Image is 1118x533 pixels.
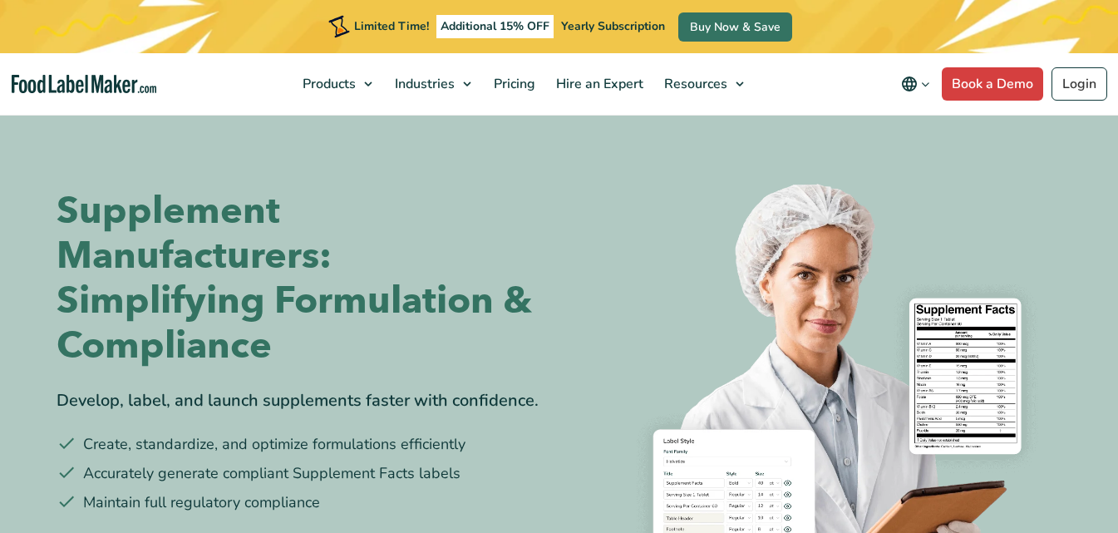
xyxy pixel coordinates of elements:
a: Food Label Maker homepage [12,75,157,94]
a: Login [1052,67,1107,101]
span: Pricing [489,75,537,93]
span: Additional 15% OFF [436,15,554,38]
a: Industries [385,53,480,115]
h1: Supplement Manufacturers: Simplifying Formulation & Compliance [57,189,547,368]
a: Buy Now & Save [678,12,792,42]
span: Resources [659,75,729,93]
div: Develop, label, and launch supplements faster with confidence. [57,388,547,413]
span: Limited Time! [354,18,429,34]
span: Products [298,75,357,93]
li: Maintain full regulatory compliance [57,491,547,514]
a: Pricing [484,53,542,115]
a: Resources [654,53,752,115]
span: Yearly Subscription [561,18,665,34]
li: Accurately generate compliant Supplement Facts labels [57,462,547,485]
a: Products [293,53,381,115]
span: Hire an Expert [551,75,645,93]
a: Book a Demo [942,67,1043,101]
button: Change language [889,67,942,101]
li: Create, standardize, and optimize formulations efficiently [57,433,547,456]
a: Hire an Expert [546,53,650,115]
span: Industries [390,75,456,93]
